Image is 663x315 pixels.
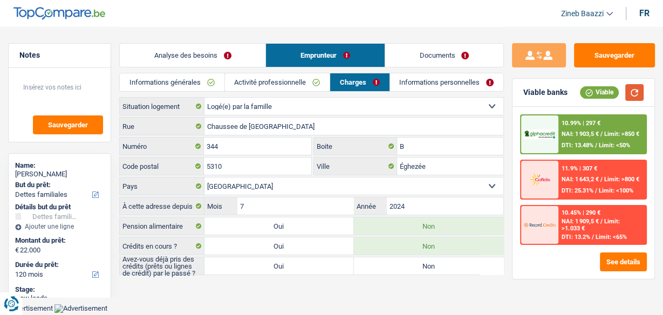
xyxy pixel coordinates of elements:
span: Limit: <100% [598,187,633,194]
span: / [594,142,597,149]
span: / [600,218,602,225]
a: Charges [330,73,389,91]
div: New leads [15,294,104,303]
span: € [15,246,19,255]
label: Code postal [120,157,204,175]
img: AlphaCredit [524,129,556,139]
div: Name: [15,161,104,170]
label: Montant du prêt: [15,236,102,245]
img: Cofidis [524,172,556,188]
label: À cette adresse depuis [120,197,204,215]
span: NAI: 1 909,5 € [562,218,598,225]
span: Sauvegarder [48,121,88,128]
button: Sauvegarder [33,115,103,134]
label: Non [354,237,503,255]
input: AAAA [387,197,503,215]
span: NAI: 1 643,2 € [562,176,598,183]
a: Activité professionnelle [225,73,330,91]
label: Avez-vous déjà pris des crédits (prêts ou lignes de crédit) par le passé ? [120,257,204,275]
a: Informations générales [120,73,224,91]
a: Informations personnelles [390,73,503,91]
span: / [600,131,602,138]
h5: Notes [19,51,100,60]
label: Pension alimentaire [120,217,204,235]
button: See details [600,252,647,271]
a: Documents [385,44,503,67]
span: / [591,234,593,241]
span: Limit: >1.033 € [562,218,619,232]
label: Mois [204,197,237,215]
a: Analyse des besoins [120,44,265,67]
label: Non [354,257,503,275]
div: [PERSON_NAME] [15,170,104,179]
label: But du prêt: [15,181,102,189]
input: MM [237,197,354,215]
div: Stage: [15,285,104,294]
span: Limit: <50% [598,142,630,149]
span: / [600,176,602,183]
a: Emprunteur [266,44,384,67]
div: Ajouter une ligne [15,223,104,230]
span: / [594,187,597,194]
label: Situation logement [120,98,204,115]
span: Zineb Baazzi [561,9,604,18]
label: Ville [314,157,398,175]
label: Oui [204,257,354,275]
div: 10.45% | 290 € [562,209,600,216]
img: TopCompare Logo [13,7,105,20]
label: Boite [314,138,398,155]
label: Oui [204,217,354,235]
label: Oui [204,237,354,255]
label: Rue [120,118,204,135]
button: Sauvegarder [574,43,655,67]
span: DTI: 13.48% [562,142,593,149]
label: Numéro [120,138,204,155]
span: Limit: >800 € [604,176,639,183]
span: NAI: 1 903,5 € [562,131,598,138]
span: DTI: 25.31% [562,187,593,194]
label: Non [354,217,503,235]
span: Limit: <65% [595,234,626,241]
label: Crédits en cours ? [120,237,204,255]
div: 10.99% | 297 € [562,120,600,127]
span: Limit: >850 € [604,131,639,138]
div: Viable banks [523,88,568,97]
label: Durée du prêt: [15,261,102,269]
img: Advertisement [54,304,107,313]
div: Détails but du prêt [15,203,104,211]
div: fr [639,8,650,18]
div: 11.9% | 307 € [562,165,597,172]
a: Zineb Baazzi [552,5,613,23]
label: Année [354,197,387,215]
span: DTI: 13.2% [562,234,590,241]
div: Viable [580,86,619,98]
img: Record Credits [524,217,556,233]
label: Pays [120,177,204,195]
